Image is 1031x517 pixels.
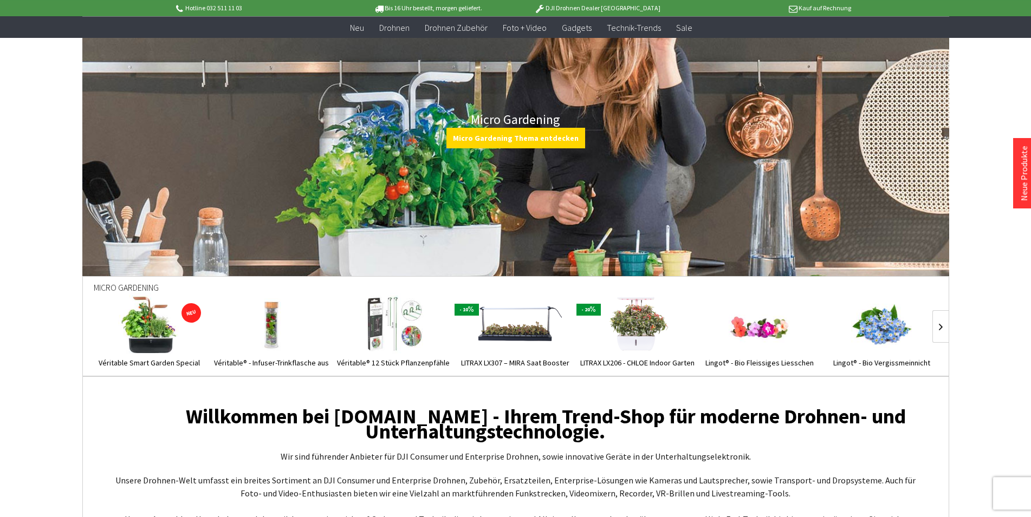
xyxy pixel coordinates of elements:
[379,22,410,32] span: Drohnen
[1019,146,1029,201] a: Neue Produkte
[118,293,180,355] img: Véritable Smart Garden Special Edition in Schwarz/Kupfer
[174,2,343,15] p: Hotline 032 511 11 03
[576,357,698,379] a: LITRAX LX206 - CHLOE Indoor Garten
[343,2,513,15] p: Bis 16 Uhr bestellt, morgen geliefert.
[699,357,821,379] a: Lingot® - Bio Fleissiges Liesschen (Impatiens)
[554,16,599,38] a: Gadgets
[417,16,495,38] a: Drohnen Zubehör
[607,22,661,32] span: Technik-Trends
[242,293,300,355] img: Véritable® - Infuser-Trinkflasche aus Glas, 450ml
[676,22,692,32] span: Sale
[682,2,851,15] p: Kauf auf Rechnung
[342,16,372,38] a: Neu
[88,357,210,379] a: Véritable Smart Garden Special Edition in...
[362,293,424,355] img: Véritable® 12 Stück Pflanzenpfähle
[729,293,790,355] img: Lingot® - Bio Fleissiges Liesschen (Impatiens)
[495,16,554,38] a: Foto + Video
[455,357,576,379] a: LITRAX LX307 – MIRA Saat Booster
[82,111,949,128] div: Micro Gardening
[513,2,682,15] p: DJI Drohnen Dealer [GEOGRAPHIC_DATA]
[669,16,700,38] a: Sale
[425,22,488,32] span: Drohnen Zubehör
[851,293,913,355] img: Lingot® - Bio Vergissmeinnicht (Myosotis)
[210,357,332,379] a: Véritable® - Infuser-Trinkflasche aus Glas, 450ml
[350,22,364,32] span: Neu
[446,128,585,148] a: Micro Gardening Thema entdecken
[562,22,592,32] span: Gadgets
[332,357,454,379] a: Véritable® 12 Stück Pflanzenpfähle
[469,293,562,355] img: LITRAX LX307 – MIRA Saat Booster
[105,450,927,463] p: Wir sind führender Anbieter für DJI Consumer und Enterprise Drohnen, sowie innovative Geräte in d...
[821,357,943,379] a: Lingot® - Bio Vergissmeinnicht (Myosotis)
[503,22,547,32] span: Foto + Video
[599,16,669,38] a: Technik-Trends
[94,277,938,306] div: Micro Gardening
[591,293,684,355] img: LITRAX LX206 - CHLOE Indoor Garten
[372,16,417,38] a: Drohnen
[155,373,906,474] span: Willkommen bei [DOMAIN_NAME] - Ihrem Trend-Shop für moderne Drohnen- und Unterhaltungstechnologie.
